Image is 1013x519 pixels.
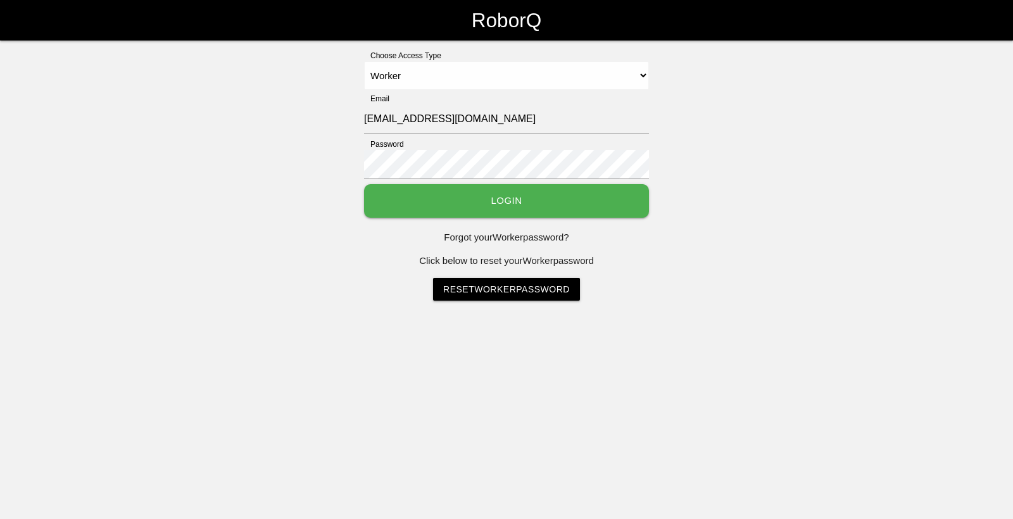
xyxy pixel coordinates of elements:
label: Choose Access Type [364,50,441,61]
label: Email [364,93,389,104]
button: Login [364,184,649,218]
p: Click below to reset your Worker password [364,254,649,268]
label: Password [364,139,404,150]
a: ResetWorkerPassword [433,278,580,301]
p: Forgot your Worker password? [364,230,649,245]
